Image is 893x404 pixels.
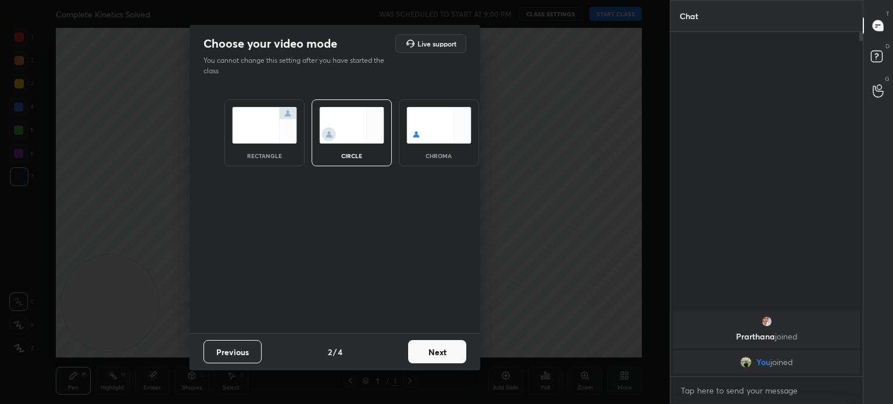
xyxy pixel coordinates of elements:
[417,40,456,47] h5: Live support
[885,74,890,83] p: G
[319,107,384,144] img: circleScreenIcon.acc0effb.svg
[756,357,770,367] span: You
[203,36,337,51] h2: Choose your video mode
[885,42,890,51] p: D
[670,309,863,376] div: grid
[680,332,853,341] p: Prarthana
[761,316,773,327] img: 74387b3f5c394bb1b2528a0187cf8faa.jpg
[328,153,375,159] div: circle
[775,331,798,342] span: joined
[333,346,337,358] h4: /
[408,340,466,363] button: Next
[338,346,342,358] h4: 4
[203,55,392,76] p: You cannot change this setting after you have started the class
[232,107,297,144] img: normalScreenIcon.ae25ed63.svg
[886,9,890,18] p: T
[740,356,752,368] img: 2782fdca8abe4be7a832ca4e3fcd32a4.jpg
[770,357,793,367] span: joined
[416,153,462,159] div: chroma
[406,107,471,144] img: chromaScreenIcon.c19ab0a0.svg
[670,1,708,31] p: Chat
[328,346,332,358] h4: 2
[203,340,262,363] button: Previous
[241,153,288,159] div: rectangle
